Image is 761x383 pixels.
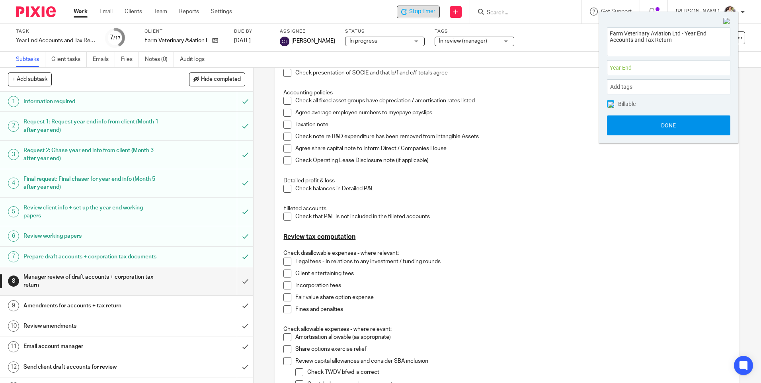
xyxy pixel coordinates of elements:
label: Tags [435,28,514,35]
h1: Manager review of draft accounts + corporation tax return [23,271,160,291]
a: Notes (0) [145,52,174,67]
span: Billable [618,101,636,107]
div: 12 [8,362,19,373]
label: Status [345,28,425,35]
p: Check that P&L is not included in the filleted accounts [295,213,731,221]
p: Check balances in Detailed P&L [295,185,731,193]
a: Team [154,8,167,16]
label: Client [144,28,224,35]
h1: Request 1: Request year end info from client (Month 1 after year end) [23,116,160,136]
p: [PERSON_NAME] [676,8,720,16]
p: Taxation note [295,121,731,129]
span: In progress [349,38,377,44]
a: Files [121,52,139,67]
span: [DATE] [234,38,251,43]
p: Agree share capital note to Inform Direct / Companies House [295,145,731,152]
p: Fair value share option expense [295,293,731,301]
h1: Prepare draft accounts + corporation tax documents [23,251,160,263]
p: Review capital allowances and consider SBA inclusion [295,357,731,365]
span: Year End [610,64,710,72]
button: + Add subtask [8,72,52,86]
p: Accounting policies [283,89,731,97]
div: 11 [8,341,19,352]
p: Check all fixed asset groups have depreciation / amortisation rates listed [295,97,731,105]
span: [PERSON_NAME] [291,37,335,45]
a: Clients [125,8,142,16]
div: Farm Veterinary Aviation Ltd - Year End Accounts and Tax Return [397,6,440,18]
h1: Request 2: Chase year end info from client (Month 3 after year end) [23,145,160,165]
div: 7 [8,251,19,262]
h1: Review working papers [23,230,160,242]
label: Due by [234,28,270,35]
input: Search [486,10,558,17]
span: Stop timer [409,8,435,16]
small: /17 [113,36,121,40]
div: 6 [8,231,19,242]
span: In review (manager) [439,38,487,44]
div: Year End Accounts and Tax Return [16,37,96,45]
p: Check allowable expenses - where relevant: [283,325,731,333]
div: 1 [8,96,19,107]
span: Hide completed [201,76,241,83]
div: 2 [8,121,19,132]
img: Kayleigh%20Henson.jpeg [724,6,736,18]
button: Done [607,115,730,135]
p: Incorporation fees [295,281,731,289]
label: Assignee [280,28,335,35]
div: 10 [8,320,19,332]
a: Emails [93,52,115,67]
p: Check disallowable expenses - where relevant: [283,249,731,257]
p: Check note re R&D expenditure has been removed from Intangible Assets [295,133,731,141]
span: Add tags [610,81,636,93]
div: 7 [110,33,121,42]
textarea: Farm Veterinary Aviation Ltd - Year End Accounts and Tax Return [607,28,730,54]
h1: Email account manager [23,340,160,352]
a: Email [100,8,113,16]
button: Hide completed [189,72,245,86]
p: Check Operating Lease Disclosure note (if applicable) [295,156,731,164]
p: Check TWDV bfwd is correct [307,368,731,376]
img: Pixie [16,6,56,17]
div: 8 [8,276,19,287]
p: Client entertaining fees [295,270,731,277]
div: 9 [8,300,19,311]
h1: Review client info + set up the year end working papers [23,202,160,222]
div: 5 [8,206,19,217]
h1: Information required [23,96,160,107]
div: 4 [8,178,19,189]
h1: Final request: Final chaser for year end info (Month 5 after year end) [23,173,160,193]
h1: Amendments for accounts + tax return [23,300,160,312]
p: Share options exercise relief [295,345,731,353]
p: Detailed profit & loss [283,177,731,185]
p: Legal fees - In relations to any investment / funding rounds [295,258,731,266]
p: Check presentation of SOCIE and that b/f and c/f totals agree [295,69,731,77]
a: Settings [211,8,232,16]
a: Work [74,8,88,16]
img: svg%3E [280,37,289,46]
img: checked.png [608,102,614,108]
div: Project: Year End [607,60,730,75]
h1: Review amendments [23,320,160,332]
a: Audit logs [180,52,211,67]
p: Filleted accounts [283,205,731,213]
a: Subtasks [16,52,45,67]
img: Close [723,18,730,25]
span: Get Support [601,9,632,14]
div: 3 [8,149,19,160]
a: Reports [179,8,199,16]
label: Task [16,28,96,35]
h1: Send client draft accounts for review [23,361,160,373]
p: Fines and penalties [295,305,731,313]
p: Amortisation allowable (as appropriate) [295,333,731,341]
p: Agree average employee numbers to myepaye payslips [295,109,731,117]
p: Farm Veterinary Aviation Ltd [144,37,208,45]
u: Review tax computation [283,234,355,240]
a: Client tasks [51,52,87,67]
